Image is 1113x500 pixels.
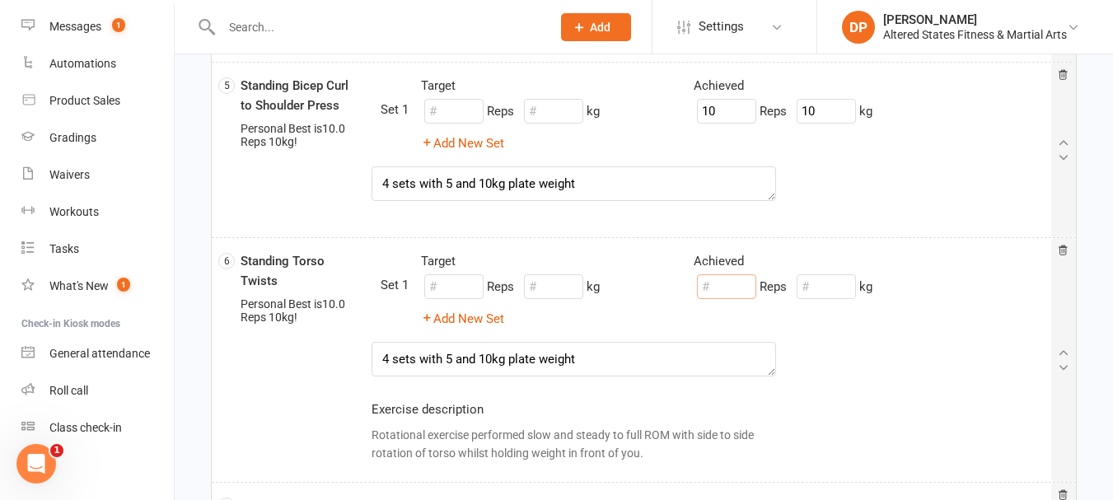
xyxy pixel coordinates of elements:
[241,297,355,324] div: Personal Best is 10.0 Reps 10kg !
[21,45,174,82] a: Automations
[421,133,504,153] button: Add New Set
[21,335,174,372] a: General attendance kiosk mode
[217,16,540,39] input: Search...
[681,76,954,96] div: Achieved
[212,238,1076,484] div: 6Standing Torso TwistsPersonal Best is10.0 Reps 10kg!TargetAchievedRepskgRepskg Add New Set4 sets...
[797,274,856,299] input: #
[50,444,63,457] span: 1
[487,104,514,119] span: Reps
[883,27,1067,42] div: Altered States Fitness & Martial Arts
[524,99,583,124] input: #
[424,99,484,124] input: #
[487,279,514,294] span: Reps
[694,96,872,127] div: kg
[760,279,787,294] span: Reps
[699,8,744,45] span: Settings
[421,309,504,329] button: Add New Set
[561,13,631,41] button: Add
[21,409,174,446] a: Class kiosk mode
[212,63,1076,238] div: 5Standing Bicep Curl to Shoulder PressPersonal Best is10.0 Reps 10kg!TargetAchievedRepskgRepskg A...
[883,12,1067,27] div: [PERSON_NAME]
[694,271,872,302] div: kg
[421,271,600,302] div: kg
[21,194,174,231] a: Workouts
[117,278,130,292] span: 1
[372,166,777,201] textarea: 4 sets with 5 and 10kg plate weight
[21,157,174,194] a: Waivers
[49,168,90,181] div: Waivers
[409,251,681,271] div: Target
[697,274,756,299] input: #
[697,99,756,124] input: #
[760,104,787,119] span: Reps
[590,21,610,34] span: Add
[49,242,79,255] div: Tasks
[842,11,875,44] div: DP
[797,99,856,124] input: #
[16,444,56,484] iframe: Intercom live chat
[21,82,174,119] a: Product Sales
[241,251,355,291] label: Standing Torso Twists
[241,76,355,115] label: Standing Bicep Curl to Shoulder Press
[409,76,681,96] div: Target
[524,274,583,299] input: #
[372,402,484,417] span: Exercise description
[218,77,235,94] span: 5
[49,421,122,434] div: Class check-in
[49,20,101,33] div: Messages
[21,231,174,268] a: Tasks
[21,268,174,305] a: What's New1
[372,342,777,376] textarea: 4 sets with 5 and 10kg plate weight
[49,279,109,292] div: What's New
[49,347,150,360] div: General attendance
[49,131,96,144] div: Gradings
[21,119,174,157] a: Gradings
[49,94,120,107] div: Product Sales
[241,122,355,148] div: Personal Best is 10.0 Reps 10kg !
[21,372,174,409] a: Roll call
[21,8,174,45] a: Messages 1
[424,274,484,299] input: #
[49,205,99,218] div: Workouts
[49,384,88,397] div: Roll call
[681,251,954,271] div: Achieved
[372,426,777,463] div: Rotational exercise performed slow and steady to full ROM with side to side rotation of torso whi...
[49,57,116,70] div: Automations
[218,253,235,269] span: 6
[421,96,600,127] div: kg
[112,18,125,32] span: 1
